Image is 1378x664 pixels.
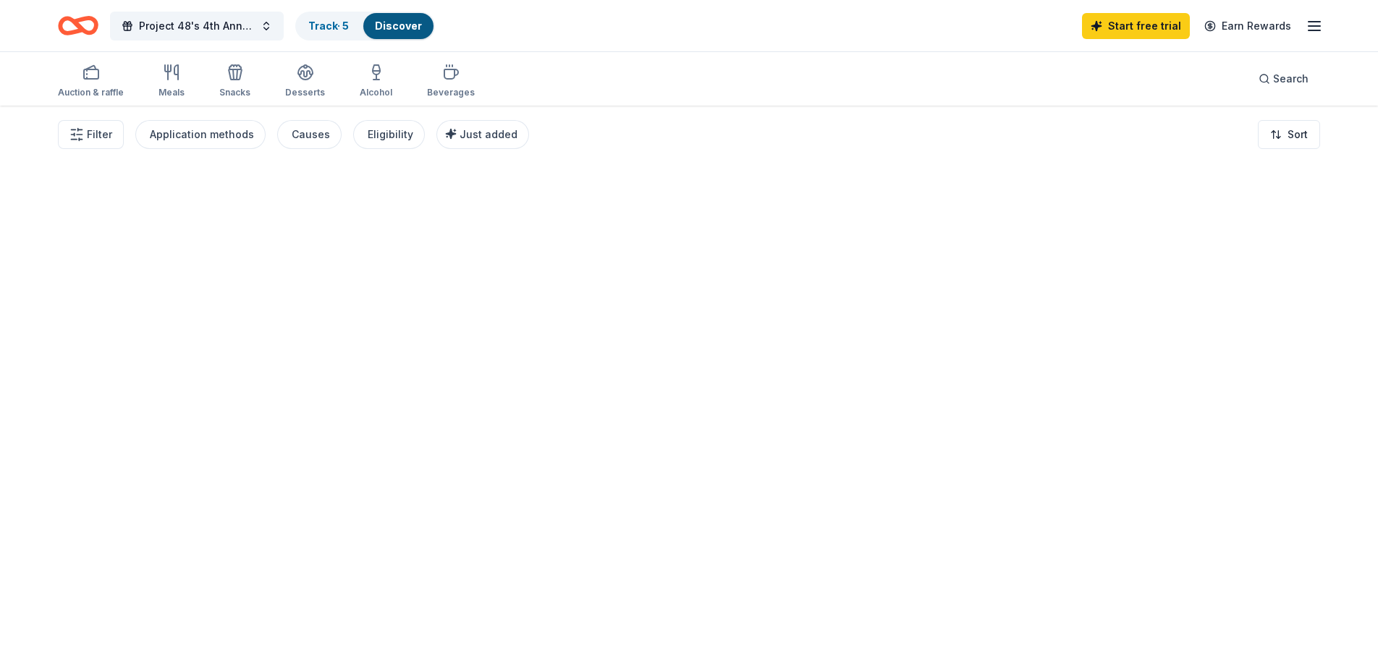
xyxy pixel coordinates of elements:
div: Application methods [150,126,254,143]
button: Project 48's 4th Annual Golf Tournament [110,12,284,41]
div: Desserts [285,87,325,98]
div: Beverages [427,87,475,98]
button: Application methods [135,120,266,149]
button: Track· 5Discover [295,12,435,41]
div: Snacks [219,87,250,98]
span: Search [1273,70,1309,88]
div: Eligibility [368,126,413,143]
span: Project 48's 4th Annual Golf Tournament [139,17,255,35]
button: Search [1247,64,1320,93]
button: Sort [1258,120,1320,149]
button: Just added [436,120,529,149]
a: Track· 5 [308,20,349,32]
a: Start free trial [1082,13,1190,39]
button: Desserts [285,58,325,106]
div: Meals [158,87,185,98]
a: Earn Rewards [1196,13,1300,39]
button: Filter [58,120,124,149]
span: Just added [460,128,517,140]
button: Eligibility [353,120,425,149]
button: Snacks [219,58,250,106]
button: Alcohol [360,58,392,106]
div: Alcohol [360,87,392,98]
button: Meals [158,58,185,106]
a: Home [58,9,98,43]
span: Sort [1288,126,1308,143]
div: Causes [292,126,330,143]
button: Causes [277,120,342,149]
div: Auction & raffle [58,87,124,98]
span: Filter [87,126,112,143]
button: Auction & raffle [58,58,124,106]
a: Discover [375,20,422,32]
button: Beverages [427,58,475,106]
